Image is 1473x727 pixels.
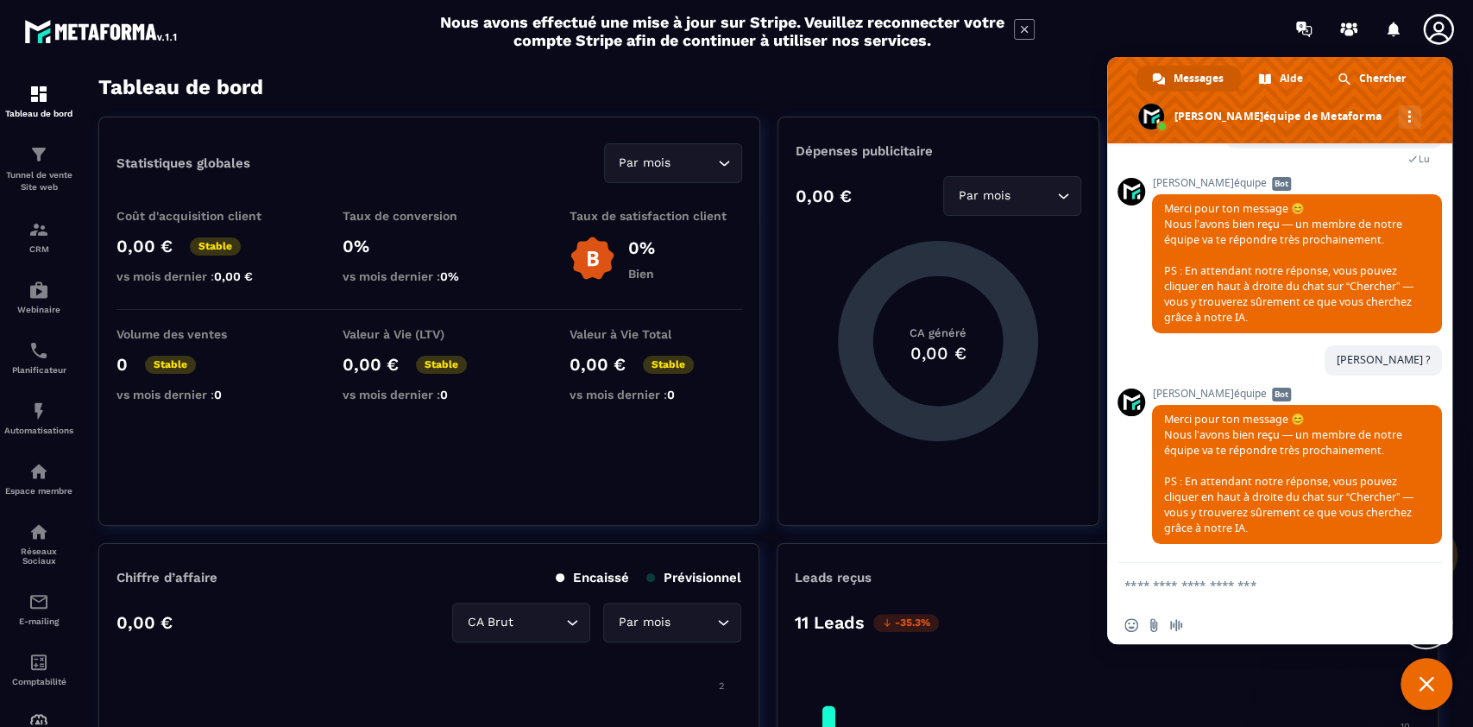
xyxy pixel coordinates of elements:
p: Stable [643,356,694,374]
p: 0,00 € [116,236,173,256]
input: Search for option [517,613,562,632]
div: Search for option [452,603,590,642]
div: Search for option [943,176,1081,216]
p: 11 Leads [795,612,865,633]
textarea: Entrez votre message... [1124,563,1401,606]
a: Messages [1136,66,1241,92]
div: Search for option [604,143,742,183]
p: 0,00 € [343,354,399,375]
p: Stable [416,356,467,374]
tspan: 2 [718,680,723,692]
span: [PERSON_NAME]équipe [1152,177,1442,189]
img: automations [28,280,49,300]
a: formationformationTunnel de vente Site web [4,131,73,206]
span: Insérer un emoji [1124,618,1138,632]
a: emailemailE-mailing [4,578,73,639]
img: formation [28,144,49,165]
p: Leads reçus [795,570,872,585]
p: -35.3% [873,614,939,632]
p: Valeur à Vie Total [570,327,742,341]
img: email [28,591,49,612]
img: social-network [28,522,49,542]
img: formation [28,219,49,240]
span: 0,00 € [214,269,253,283]
a: formationformationCRM [4,206,73,267]
input: Search for option [1014,186,1053,205]
p: Webinaire [4,305,73,314]
a: Chercher [1322,66,1423,92]
span: Merci pour ton message 😊 Nous l’avons bien reçu — un membre de notre équipe va te répondre très p... [1164,412,1413,535]
span: 0 [214,388,222,401]
span: Lu [1419,153,1430,165]
span: CA Brut [463,613,517,632]
p: 0,00 € [570,354,626,375]
a: automationsautomationsWebinaire [4,267,73,327]
img: accountant [28,652,49,673]
p: Statistiques globales [116,155,250,171]
div: Search for option [603,603,741,642]
p: Valeur à Vie (LTV) [343,327,515,341]
img: automations [28,401,49,421]
h3: Tableau de bord [98,75,263,99]
p: 0,00 € [116,612,173,633]
span: 0 [440,388,448,401]
p: 0,00 € [796,186,852,206]
p: Réseaux Sociaux [4,547,73,566]
p: Tunnel de vente Site web [4,169,73,193]
tspan: 12 [1400,680,1408,692]
p: Espace membre [4,486,73,496]
a: accountantaccountantComptabilité [4,639,73,699]
img: scheduler [28,340,49,361]
p: 0% [628,237,655,258]
img: logo [24,16,179,47]
p: Automatisations [4,426,73,435]
a: formationformationTableau de bord [4,71,73,131]
span: Par mois [615,154,675,173]
span: Merci pour ton message 😊 Nous l’avons bien reçu — un membre de notre équipe va te répondre très p... [1164,201,1413,325]
h2: Nous avons effectué une mise à jour sur Stripe. Veuillez reconnecter votre compte Stripe afin de ... [439,13,1005,49]
p: Prévisionnel [646,570,741,585]
p: Bien [628,267,655,281]
p: 0% [343,236,515,256]
span: Bot [1272,388,1291,401]
p: Comptabilité [4,677,73,686]
p: vs mois dernier : [343,269,515,283]
p: vs mois dernier : [116,269,289,283]
p: Stable [190,237,241,256]
p: vs mois dernier : [570,388,742,401]
span: 0% [440,269,459,283]
span: Envoyer un fichier [1147,618,1161,632]
a: automationsautomationsAutomatisations [4,388,73,448]
a: automationsautomationsEspace membre [4,448,73,509]
span: 0 [667,388,675,401]
p: 0 [116,354,128,375]
span: Messages [1174,66,1224,92]
p: vs mois dernier : [116,388,289,401]
a: schedulerschedulerPlanificateur [4,327,73,388]
img: formation [28,84,49,104]
span: [PERSON_NAME]équipe [1152,388,1442,400]
a: Aide [1243,66,1320,92]
p: CRM [4,244,73,254]
p: E-mailing [4,616,73,626]
p: Taux de conversion [343,209,515,223]
p: vs mois dernier : [343,388,515,401]
p: Planificateur [4,365,73,375]
img: b-badge-o.b3b20ee6.svg [570,236,615,281]
span: [PERSON_NAME] ? [1337,352,1430,367]
span: Bot [1272,177,1291,191]
p: Dépenses publicitaire [796,143,1081,159]
p: Taux de satisfaction client [570,209,742,223]
p: Stable [145,356,196,374]
input: Search for option [675,154,714,173]
a: Fermer le chat [1401,658,1452,710]
span: Par mois [954,186,1014,205]
p: Tableau de bord [4,109,73,118]
img: automations [28,461,49,482]
input: Search for option [674,613,713,632]
a: social-networksocial-networkRéseaux Sociaux [4,509,73,578]
span: Message audio [1169,618,1183,632]
p: Chiffre d’affaire [116,570,217,585]
span: Aide [1280,66,1303,92]
p: Encaissé [556,570,629,585]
